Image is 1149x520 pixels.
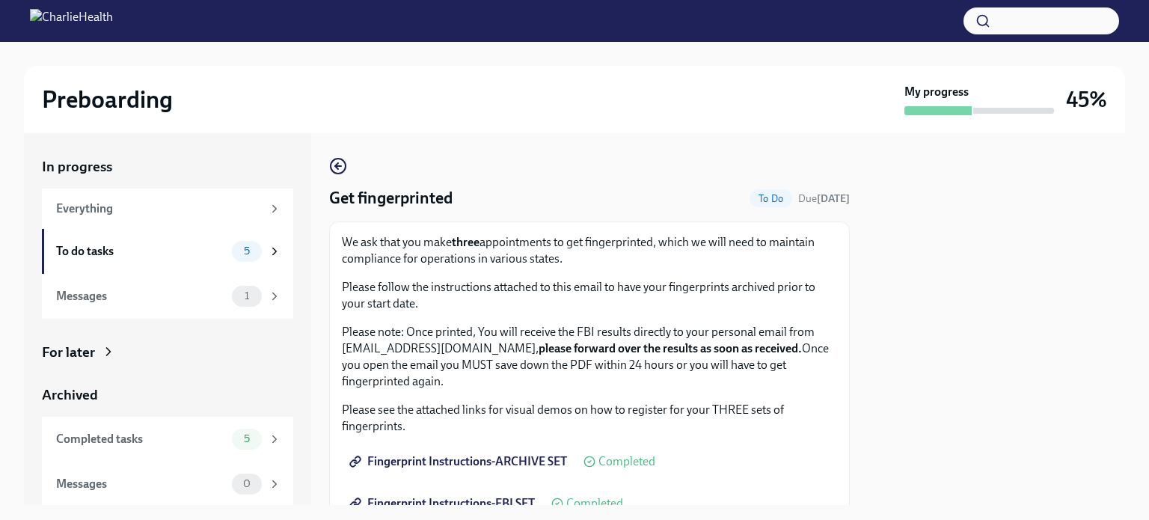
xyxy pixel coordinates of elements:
[30,9,113,33] img: CharlieHealth
[817,192,850,205] strong: [DATE]
[452,235,479,249] strong: three
[342,489,545,519] a: Fingerprint Instructions-FBI SET
[42,417,293,462] a: Completed tasks5
[798,192,850,206] span: September 29th, 2025 08:00
[352,454,567,469] span: Fingerprint Instructions-ARCHIVE SET
[352,496,535,511] span: Fingerprint Instructions-FBI SET
[342,279,837,312] p: Please follow the instructions attached to this email to have your fingerprints archived prior to...
[235,433,259,444] span: 5
[56,476,226,492] div: Messages
[42,157,293,177] a: In progress
[342,234,837,267] p: We ask that you make appointments to get fingerprinted, which we will need to maintain compliance...
[56,201,262,217] div: Everything
[750,193,792,204] span: To Do
[56,431,226,447] div: Completed tasks
[42,85,173,114] h2: Preboarding
[342,447,577,477] a: Fingerprint Instructions-ARCHIVE SET
[42,229,293,274] a: To do tasks5
[566,498,623,510] span: Completed
[42,343,293,362] a: For later
[56,288,226,305] div: Messages
[56,243,226,260] div: To do tasks
[598,456,655,468] span: Completed
[1066,86,1107,113] h3: 45%
[235,245,259,257] span: 5
[42,385,293,405] a: Archived
[42,274,293,319] a: Messages1
[42,189,293,229] a: Everything
[236,290,258,302] span: 1
[342,402,837,435] p: Please see the attached links for visual demos on how to register for your THREE sets of fingerpr...
[329,187,453,209] h4: Get fingerprinted
[342,324,837,390] p: Please note: Once printed, You will receive the FBI results directly to your personal email from ...
[798,192,850,205] span: Due
[904,84,969,100] strong: My progress
[539,341,802,355] strong: please forward over the results as soon as received.
[42,462,293,507] a: Messages0
[42,343,95,362] div: For later
[234,478,260,489] span: 0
